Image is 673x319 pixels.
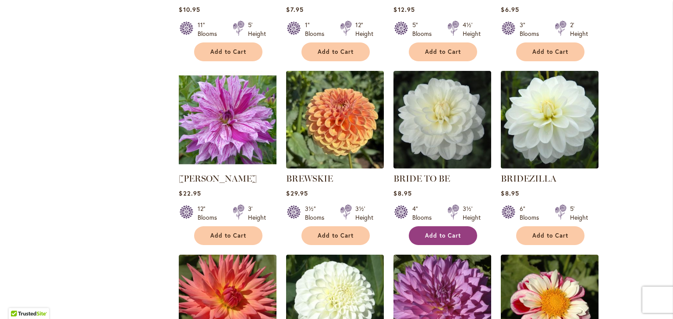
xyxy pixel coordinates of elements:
a: BREWSKIE [286,173,333,184]
span: Add to Cart [210,48,246,56]
div: 3" Blooms [520,21,544,38]
span: $6.95 [501,5,519,14]
div: 1" Blooms [305,21,329,38]
span: $22.95 [179,189,201,197]
a: BRIDEZILLA [501,173,556,184]
span: $12.95 [393,5,414,14]
div: 12" Height [355,21,373,38]
a: BRIDE TO BE [393,173,450,184]
button: Add to Cart [409,42,477,61]
img: BREWSKIE [286,71,384,168]
div: 4" Blooms [412,204,437,222]
div: 5' Height [570,204,588,222]
span: Add to Cart [425,232,461,239]
a: [PERSON_NAME] [179,173,257,184]
img: BRIDE TO BE [393,71,491,168]
button: Add to Cart [516,226,584,245]
span: Add to Cart [318,232,354,239]
div: 3' Height [248,204,266,222]
button: Add to Cart [301,42,370,61]
a: BRIDE TO BE [393,162,491,170]
div: 6" Blooms [520,204,544,222]
img: Brandon Michael [179,71,276,168]
span: Add to Cart [532,232,568,239]
button: Add to Cart [194,226,262,245]
div: 3½" Blooms [305,204,329,222]
button: Add to Cart [301,226,370,245]
span: $8.95 [501,189,519,197]
a: BRIDEZILLA [501,162,599,170]
div: 11" Blooms [198,21,222,38]
button: Add to Cart [194,42,262,61]
span: $8.95 [393,189,411,197]
button: Add to Cart [409,226,477,245]
div: 3½' Height [355,204,373,222]
div: 2' Height [570,21,588,38]
a: Brandon Michael [179,162,276,170]
div: 12" Blooms [198,204,222,222]
span: Add to Cart [532,48,568,56]
img: BRIDEZILLA [501,71,599,168]
span: $10.95 [179,5,200,14]
div: 5' Height [248,21,266,38]
div: 4½' Height [463,21,481,38]
span: Add to Cart [425,48,461,56]
span: $7.95 [286,5,303,14]
div: 3½' Height [463,204,481,222]
span: Add to Cart [210,232,246,239]
div: 5" Blooms [412,21,437,38]
button: Add to Cart [516,42,584,61]
iframe: Launch Accessibility Center [7,288,31,312]
a: BREWSKIE [286,162,384,170]
span: $29.95 [286,189,308,197]
span: Add to Cart [318,48,354,56]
